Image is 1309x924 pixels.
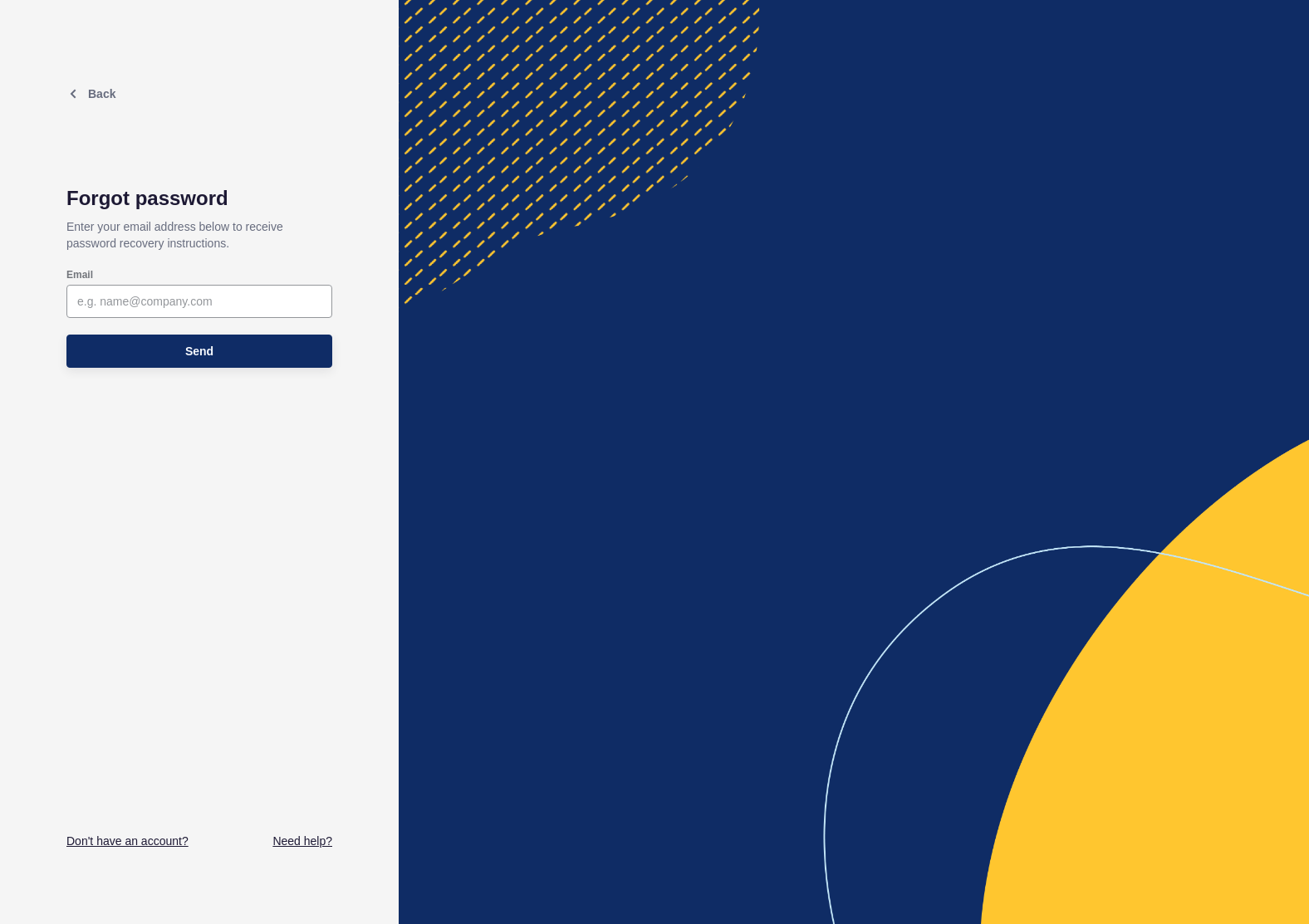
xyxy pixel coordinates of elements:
[66,268,93,281] label: Email
[66,187,332,210] h1: Forgot password
[185,343,213,359] span: Send
[66,833,189,849] a: Don't have an account?
[272,833,332,849] a: Need help?
[88,87,115,100] span: Back
[66,87,115,100] a: Back
[66,335,332,368] button: Send
[77,293,321,310] input: e.g. name@company.com
[66,210,332,260] p: Enter your email address below to receive password recovery instructions.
